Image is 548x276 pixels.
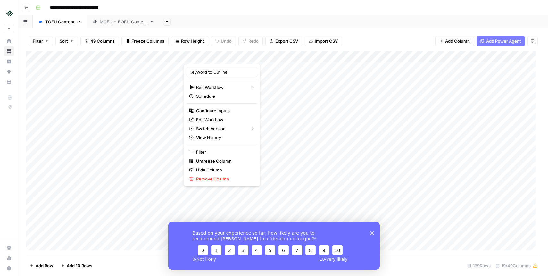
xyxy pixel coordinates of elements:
button: Import CSV [305,36,342,46]
span: Sort [60,38,68,44]
span: Switch Version [196,125,246,132]
span: 49 Columns [90,38,115,44]
button: Undo [211,36,236,46]
span: Import CSV [315,38,338,44]
span: Remove Column [196,176,252,182]
span: Filter [33,38,43,44]
span: View History [196,134,252,141]
button: Export CSV [265,36,302,46]
div: MOFU + BOFU Content [100,19,147,25]
button: Help + Support [4,263,14,273]
a: Usage [4,253,14,263]
span: Add Power Agent [486,38,521,44]
div: 139 Rows [465,261,493,271]
div: 19/49 Columns [493,261,540,271]
span: Run Workflow [196,84,246,90]
span: Unfreeze Column [196,158,252,164]
button: Freeze Columns [121,36,169,46]
span: Add Column [445,38,470,44]
span: Schedule [196,93,252,99]
a: Settings [4,243,14,253]
span: Filter [196,149,252,155]
a: Home [4,36,14,46]
a: Your Data [4,77,14,87]
button: Sort [55,36,78,46]
span: Edit Workflow [196,116,252,123]
button: Add 10 Rows [57,261,96,271]
a: Browse [4,46,14,56]
span: Export CSV [275,38,298,44]
iframe: Survey from AirOps [168,222,380,270]
button: Filter [29,36,53,46]
button: Add Row [26,261,57,271]
button: 49 Columns [80,36,119,46]
div: TOFU Content [45,19,75,25]
span: Configure Inputs [196,107,252,114]
button: Workspace: Uplisting [4,5,14,21]
span: Hide Column [196,167,252,173]
span: Undo [221,38,232,44]
button: Redo [238,36,263,46]
a: Insights [4,56,14,67]
img: Uplisting Logo [4,7,15,19]
a: MOFU + BOFU Content [87,15,159,28]
a: Opportunities [4,67,14,77]
button: Row Height [171,36,208,46]
button: Add Column [435,36,474,46]
span: Freeze Columns [131,38,164,44]
span: Add Row [36,263,53,269]
span: Redo [248,38,259,44]
a: TOFU Content [33,15,87,28]
button: Add Power Agent [477,36,525,46]
span: Add 10 Rows [67,263,92,269]
span: Row Height [181,38,204,44]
